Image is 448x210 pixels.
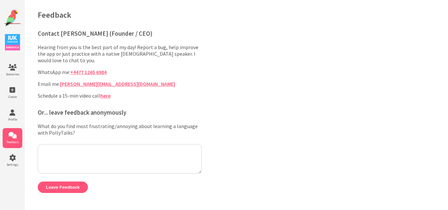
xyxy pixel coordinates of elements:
[4,10,21,26] img: Website Logo
[3,72,22,76] span: Scenarios
[38,123,202,136] label: What do you find most frustrating/annoying about learning a language with PollyTalks?
[5,34,20,50] img: IUK Logo
[70,69,107,75] a: +4477 1265 6984
[38,109,202,116] h3: Or... leave feedback anonymously
[38,30,202,37] h3: Contact [PERSON_NAME] (Founder / CEO)
[3,140,22,144] span: Feedback
[38,69,202,75] p: WhatsApp me:
[3,95,22,99] span: Create
[3,162,22,167] span: Settings
[100,92,111,99] a: here
[3,117,22,122] span: Profile
[60,81,175,87] a: [PERSON_NAME][EMAIL_ADDRESS][DOMAIN_NAME]
[38,44,202,64] p: Hearing from you is the best part of my day! Report a bug, help improve the app or just practice ...
[38,92,202,99] p: Schedule a 15-min video call
[38,81,202,87] p: Email me:
[38,181,88,193] button: Leave Feedback
[38,10,435,20] h1: Feedback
